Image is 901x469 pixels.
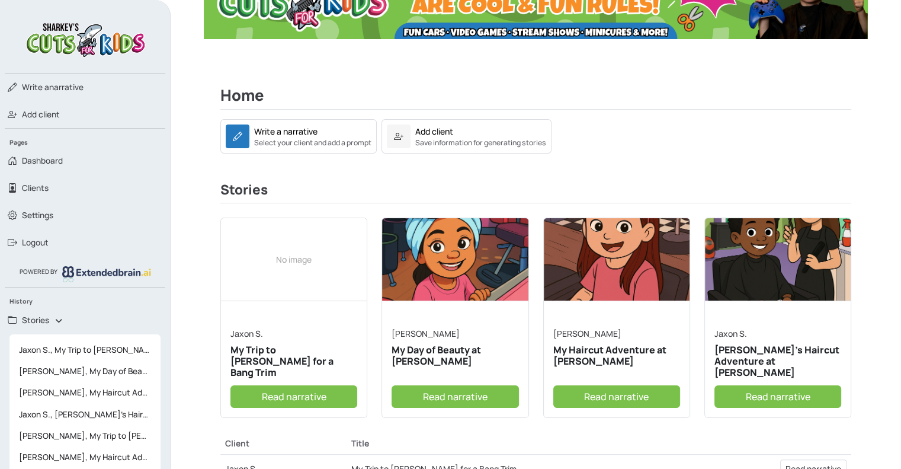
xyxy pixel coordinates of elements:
img: narrative [382,218,528,301]
small: Select your client and add a prompt [254,138,371,148]
span: [PERSON_NAME], My Day of Beauty at [PERSON_NAME] [14,360,156,382]
a: Read narrative [553,385,680,408]
a: Add clientSave information for generating stories [381,130,551,141]
h3: Stories [220,182,851,203]
a: [PERSON_NAME], My Trip to [PERSON_NAME] for a Bang Trim [9,425,161,446]
span: [PERSON_NAME], My Haircut Adventure at [PERSON_NAME] [14,446,156,468]
span: Clients [22,182,49,194]
div: Write a narrative [254,125,318,138]
span: Settings [22,209,53,221]
a: Write a narrativeSelect your client and add a prompt [220,130,377,141]
span: Write a [22,82,49,92]
a: Read narrative [714,385,841,408]
span: Logout [22,237,49,248]
a: Read narrative [230,385,357,408]
small: Save information for generating stories [415,138,546,148]
h5: My Day of Beauty at [PERSON_NAME] [392,344,518,367]
span: Dashboard [22,155,63,167]
span: [PERSON_NAME], My Trip to [PERSON_NAME] for a Bang Trim [14,425,156,446]
a: [PERSON_NAME] [553,328,621,339]
h2: Home [220,87,851,110]
h5: My Trip to [PERSON_NAME] for a Bang Trim [230,344,357,379]
div: Add client [415,125,453,138]
img: logo [23,19,148,59]
a: [PERSON_NAME], My Haircut Adventure at [PERSON_NAME] [9,382,161,403]
span: Jaxon S., [PERSON_NAME]’s Haircut Adventure at [PERSON_NAME] [14,404,156,425]
th: Client [220,432,347,455]
a: Jaxon S. [230,328,263,339]
img: narrative [544,218,690,301]
a: Jaxon S. [714,328,747,339]
a: Read narrative [392,385,518,408]
h5: My Haircut Adventure at [PERSON_NAME] [553,344,680,367]
a: Write a narrativeSelect your client and add a prompt [220,119,377,154]
span: Stories [22,314,49,326]
a: Jaxon S., [PERSON_NAME]’s Haircut Adventure at [PERSON_NAME] [9,404,161,425]
div: No image [221,218,367,301]
a: Jaxon S., My Trip to [PERSON_NAME] for a Bang Trim [9,339,161,360]
span: Jaxon S., My Trip to [PERSON_NAME] for a Bang Trim [14,339,156,360]
th: Title [347,432,728,455]
img: logo [62,266,151,282]
img: narrative [705,218,851,301]
span: Add client [22,109,60,120]
a: [PERSON_NAME], My Haircut Adventure at [PERSON_NAME] [9,446,161,468]
a: [PERSON_NAME], My Day of Beauty at [PERSON_NAME] [9,360,161,382]
span: [PERSON_NAME], My Haircut Adventure at [PERSON_NAME] [14,382,156,403]
a: Add clientSave information for generating stories [381,119,551,154]
span: narrative [22,81,84,93]
a: [PERSON_NAME] [392,328,460,339]
h5: [PERSON_NAME]’s Haircut Adventure at [PERSON_NAME] [714,344,841,379]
